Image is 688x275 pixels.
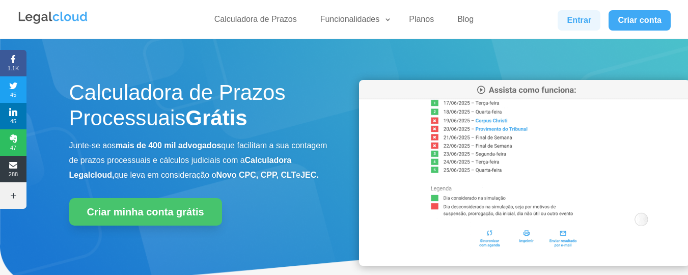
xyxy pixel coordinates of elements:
[69,198,222,226] a: Criar minha conta grátis
[69,156,292,179] b: Calculadora Legalcloud,
[314,14,392,29] a: Funcionalidades
[17,18,89,27] a: Logo da Legalcloud
[451,14,480,29] a: Blog
[69,80,329,136] h1: Calculadora de Prazos Processuais
[558,10,600,31] a: Entrar
[216,171,296,179] b: Novo CPC, CPP, CLT
[185,106,247,130] strong: Grátis
[69,139,329,182] p: Junte-se aos que facilitam a sua contagem de prazos processuais e cálculos judiciais com a que le...
[403,14,440,29] a: Planos
[116,141,221,150] b: mais de 400 mil advogados
[300,171,319,179] b: JEC.
[208,14,303,29] a: Calculadora de Prazos
[609,10,671,31] a: Criar conta
[17,10,89,25] img: Legalcloud Logo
